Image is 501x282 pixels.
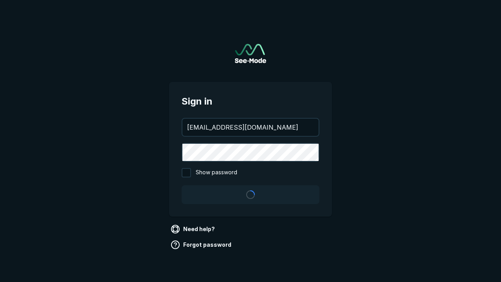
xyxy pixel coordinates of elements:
a: Need help? [169,223,218,235]
img: See-Mode Logo [235,44,266,63]
input: your@email.com [182,119,319,136]
span: Show password [196,168,237,177]
a: Go to sign in [235,44,266,63]
a: Forgot password [169,239,234,251]
span: Sign in [182,94,319,108]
